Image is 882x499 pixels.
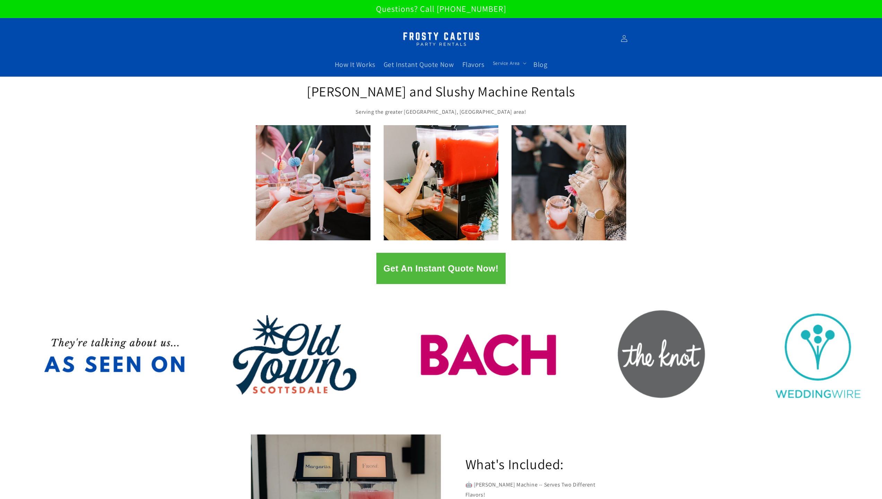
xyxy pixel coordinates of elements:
span: Blog [533,60,547,69]
img: Margarita Machine Rental in Scottsdale, Phoenix, Tempe, Chandler, Gilbert, Mesa and Maricopa [398,28,484,50]
a: Flavors [458,56,489,73]
summary: Service Area [489,56,529,70]
span: Flavors [462,60,484,69]
a: Blog [529,56,551,73]
a: How It Works [331,56,379,73]
a: Get Instant Quote Now [379,56,458,73]
button: Get An Instant Quote Now! [376,253,505,284]
p: Serving the greater [GEOGRAPHIC_DATA], [GEOGRAPHIC_DATA] area! [306,107,576,117]
h2: What's Included: [465,455,564,473]
h2: [PERSON_NAME] and Slushy Machine Rentals [306,82,576,100]
span: Get Instant Quote Now [384,60,454,69]
span: How It Works [335,60,375,69]
span: Service Area [493,60,520,66]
